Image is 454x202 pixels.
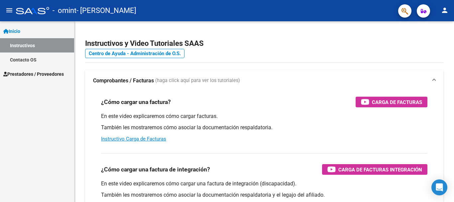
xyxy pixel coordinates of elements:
p: También les mostraremos cómo asociar la documentación respaldatoria y el legajo del afiliado. [101,191,427,199]
h3: ¿Cómo cargar una factura de integración? [101,165,210,174]
a: Instructivo Carga de Facturas [101,136,166,142]
p: En este video explicaremos cómo cargar facturas. [101,113,427,120]
strong: Comprobantes / Facturas [93,77,154,84]
div: Open Intercom Messenger [431,179,447,195]
h3: ¿Cómo cargar una factura? [101,97,171,107]
a: Centro de Ayuda - Administración de O.S. [85,49,184,58]
h2: Instructivos y Video Tutoriales SAAS [85,37,443,50]
mat-icon: menu [5,6,13,14]
span: Inicio [3,28,20,35]
mat-expansion-panel-header: Comprobantes / Facturas (haga click aquí para ver los tutoriales) [85,70,443,91]
span: - [PERSON_NAME] [76,3,136,18]
p: En este video explicaremos cómo cargar una factura de integración (discapacidad). [101,180,427,187]
p: También les mostraremos cómo asociar la documentación respaldatoria. [101,124,427,131]
button: Carga de Facturas [356,97,427,107]
button: Carga de Facturas Integración [322,164,427,175]
span: Prestadores / Proveedores [3,70,64,78]
span: (haga click aquí para ver los tutoriales) [155,77,240,84]
mat-icon: person [441,6,449,14]
span: - omint [53,3,76,18]
span: Carga de Facturas Integración [338,165,422,174]
span: Carga de Facturas [372,98,422,106]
